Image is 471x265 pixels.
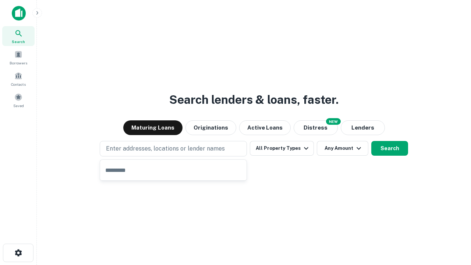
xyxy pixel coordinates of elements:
button: All Property Types [250,141,314,156]
button: Any Amount [317,141,368,156]
button: Originations [185,120,236,135]
button: Lenders [341,120,385,135]
button: Active Loans [239,120,291,135]
div: NEW [326,118,341,125]
iframe: Chat Widget [434,206,471,241]
a: Borrowers [2,47,35,67]
span: Borrowers [10,60,27,66]
span: Contacts [11,81,26,87]
button: Enter addresses, locations or lender names [100,141,247,156]
a: Saved [2,90,35,110]
span: Search [12,39,25,45]
a: Contacts [2,69,35,89]
h3: Search lenders & loans, faster. [169,91,339,109]
img: capitalize-icon.png [12,6,26,21]
a: Search [2,26,35,46]
span: Saved [13,103,24,109]
button: Search [371,141,408,156]
button: Search distressed loans with lien and other non-mortgage details. [294,120,338,135]
button: Maturing Loans [123,120,183,135]
p: Enter addresses, locations or lender names [106,144,225,153]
